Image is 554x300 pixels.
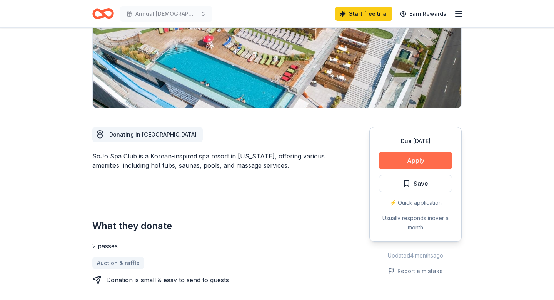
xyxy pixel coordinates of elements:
button: Apply [379,152,452,169]
button: Report a mistake [388,266,443,276]
a: Earn Rewards [395,7,451,21]
span: Annual [DEMOGRAPHIC_DATA] Night Out [135,9,197,19]
span: Donating in [GEOGRAPHIC_DATA] [109,131,197,138]
div: 2 passes [92,241,332,251]
div: Updated 4 months ago [369,251,462,260]
div: Usually responds in over a month [379,214,452,232]
div: Donation is small & easy to send to guests [106,275,229,285]
button: Annual [DEMOGRAPHIC_DATA] Night Out [120,6,212,22]
a: Start free trial [335,7,392,21]
div: Due [DATE] [379,137,452,146]
div: ⚡️ Quick application [379,198,452,207]
button: Save [379,175,452,192]
div: SoJo Spa Club is a Korean-inspired spa resort in [US_STATE], offering various amenities, includin... [92,152,332,170]
span: Save [414,179,428,189]
a: Auction & raffle [92,257,144,269]
a: Home [92,5,114,23]
h2: What they donate [92,220,332,232]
